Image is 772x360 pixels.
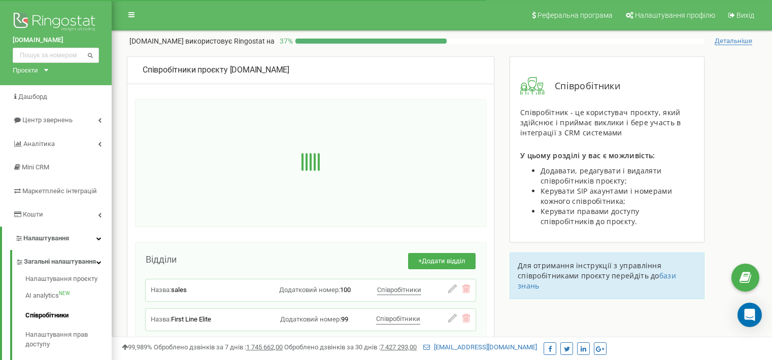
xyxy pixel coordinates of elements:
span: Оброблено дзвінків за 7 днів : [154,343,283,351]
span: Реферальна програма [538,11,613,19]
a: бази знань [518,271,676,291]
a: [EMAIL_ADDRESS][DOMAIN_NAME] [423,343,537,351]
span: Співробітники [376,315,420,322]
span: Керувати правами доступу співробітників до проєкту. [541,206,639,226]
a: [DOMAIN_NAME] [13,35,99,45]
span: Співробітники проєкту [143,65,228,75]
span: Співробітник - це користувач проєкту, який здійснює і приймає виклики і бере участь в інтеграції ... [520,107,681,137]
span: Співробітники [377,286,421,294]
p: [DOMAIN_NAME] [129,36,275,46]
span: Налаштування [23,234,69,242]
span: Керувати SIP акаунтами і номерами кожного співробітника; [541,186,672,206]
div: Проєкти [13,65,38,75]
span: Аналiтика [23,140,55,148]
img: Ringostat logo [13,10,99,35]
span: Налаштування профілю [635,11,715,19]
a: Налаштування прав доступу [25,325,112,354]
span: 99,989% [122,343,152,351]
a: Налаштування [2,227,112,250]
div: Open Intercom Messenger [737,303,762,327]
span: Кошти [23,210,43,218]
span: У цьому розділі у вас є можливість: [520,151,655,160]
span: 99 [341,315,348,323]
span: Оброблено дзвінків за 30 днів : [284,343,417,351]
a: Загальні налаштування [15,250,112,271]
span: sales [171,286,187,294]
span: Додавати, редагувати і видаляти співробітників проєкту; [541,166,661,186]
span: Mini CRM [22,163,49,171]
u: 7 427 293,00 [380,343,417,351]
span: Назва: [151,286,171,294]
a: AI analyticsNEW [25,286,112,306]
span: First Line Elite [171,315,211,323]
span: Співробітники [545,80,620,93]
button: +Додати відділ [408,253,476,270]
span: 100 [340,286,351,294]
span: Маркетплейс інтеграцій [22,187,97,195]
span: Додатковий номер: [280,315,341,323]
div: [DOMAIN_NAME] [143,64,479,76]
span: Назва: [151,315,171,323]
span: Вихід [736,11,754,19]
u: 1 745 662,00 [246,343,283,351]
span: Детальніше [715,37,752,45]
span: Центр звернень [22,116,73,124]
span: Додатковий номер: [279,286,340,294]
input: Пошук за номером [13,48,99,63]
span: Додати відділ [422,257,465,265]
span: Відділи [146,254,177,265]
span: Для отримання інструкції з управління співробітниками проєкту перейдіть до [518,261,661,280]
span: Загальні налаштування [24,257,96,267]
span: використовує Ringostat на [185,37,275,45]
p: 37 % [275,36,295,46]
span: Дашборд [18,93,47,100]
a: Співробітники [25,306,112,326]
a: Налаштування проєкту [25,274,112,286]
